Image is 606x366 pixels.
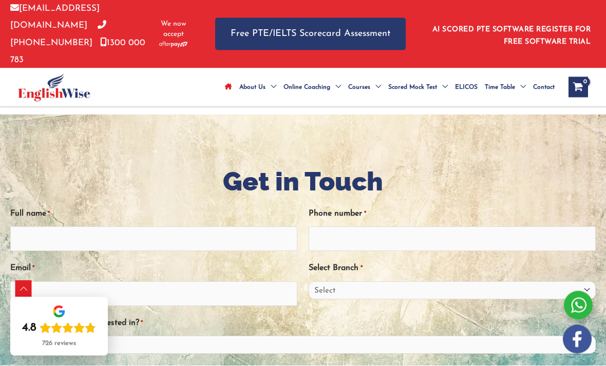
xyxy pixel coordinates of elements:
div: 4.8 [22,321,36,335]
span: Scored Mock Test [388,69,437,105]
div: 726 reviews [42,339,76,348]
label: Select Branch [309,260,362,277]
a: About UsMenu Toggle [236,69,280,105]
label: Phone number [309,206,366,223]
img: Afterpay-Logo [159,42,187,47]
a: ELICOS [451,69,481,105]
a: AI SCORED PTE SOFTWARE REGISTER FOR FREE SOFTWARE TRIAL [432,26,591,46]
span: Contact [533,69,555,105]
img: white-facebook.png [563,325,592,354]
p: Get in Touch [10,166,596,197]
span: Time Table [485,69,515,105]
a: Free PTE/IELTS Scorecard Assessment [215,18,406,50]
a: Online CoachingMenu Toggle [280,69,345,105]
label: Full name [10,206,50,223]
div: Rating: 4.8 out of 5 [22,321,96,335]
label: Email [10,260,34,277]
a: Time TableMenu Toggle [481,69,529,105]
span: Menu Toggle [515,69,526,105]
a: [PHONE_NUMBER] [10,21,106,47]
span: Menu Toggle [266,69,276,105]
a: 1300 000 783 [10,38,145,64]
a: [EMAIL_ADDRESS][DOMAIN_NAME] [10,4,100,30]
span: Online Coaching [283,69,330,105]
span: We now accept [157,19,190,40]
a: Scored Mock TestMenu Toggle [385,69,451,105]
span: About Us [239,69,266,105]
a: CoursesMenu Toggle [345,69,385,105]
span: Courses [348,69,370,105]
span: Menu Toggle [437,69,448,105]
a: View Shopping Cart, empty [569,77,588,98]
span: ELICOS [455,69,478,105]
a: Contact [529,69,558,105]
span: Menu Toggle [370,69,381,105]
span: Menu Toggle [330,69,341,105]
nav: Site Navigation: Main Menu [221,69,558,105]
aside: Header Widget 1 [426,17,596,51]
img: cropped-ew-logo [18,73,90,102]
